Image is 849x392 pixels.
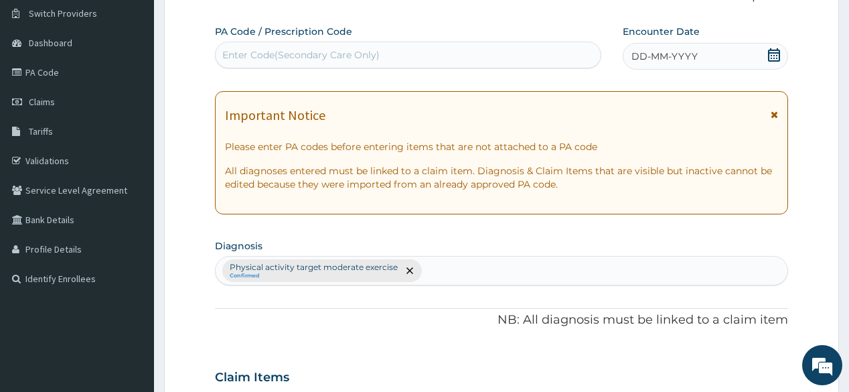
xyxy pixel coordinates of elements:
textarea: Type your message and hit 'Enter' [7,255,255,302]
label: Diagnosis [215,239,262,253]
p: NB: All diagnosis must be linked to a claim item [215,312,787,329]
span: We're online! [78,113,185,249]
span: Tariffs [29,125,53,137]
div: Enter Code(Secondary Care Only) [222,48,380,62]
div: Minimize live chat window [220,7,252,39]
div: Chat with us now [70,75,225,92]
span: Dashboard [29,37,72,49]
h3: Claim Items [215,371,289,385]
p: All diagnoses entered must be linked to a claim item. Diagnosis & Claim Items that are visible bu... [225,164,777,191]
span: Claims [29,96,55,108]
h1: Important Notice [225,108,325,123]
p: Please enter PA codes before entering items that are not attached to a PA code [225,140,777,153]
span: Switch Providers [29,7,97,19]
label: PA Code / Prescription Code [215,25,352,38]
span: DD-MM-YYYY [631,50,698,63]
img: d_794563401_company_1708531726252_794563401 [25,67,54,101]
label: Encounter Date [623,25,700,38]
